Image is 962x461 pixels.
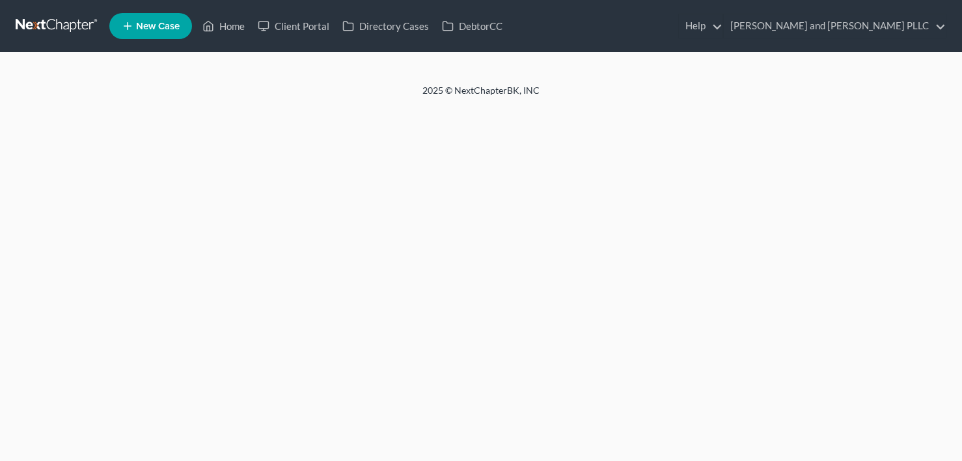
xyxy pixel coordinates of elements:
a: Client Portal [251,14,336,38]
a: Home [196,14,251,38]
a: Help [679,14,722,38]
a: [PERSON_NAME] and [PERSON_NAME] PLLC [724,14,946,38]
div: 2025 © NextChapterBK, INC [110,84,852,107]
new-legal-case-button: New Case [109,13,192,39]
a: DebtorCC [435,14,509,38]
a: Directory Cases [336,14,435,38]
